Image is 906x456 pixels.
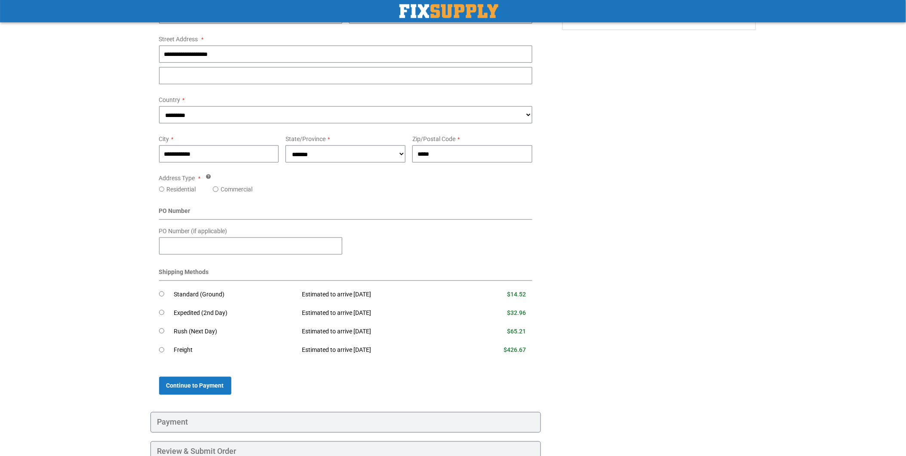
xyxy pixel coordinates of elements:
td: Expedited (2nd Day) [174,304,296,322]
span: Address Type [159,175,195,182]
span: $426.67 [504,347,526,354]
span: $14.52 [507,291,526,298]
img: Fix Industrial Supply [399,4,498,18]
span: $65.21 [507,328,526,335]
td: Estimated to arrive [DATE] [295,341,461,360]
div: PO Number [159,206,533,220]
span: Zip/Postal Code [412,136,455,142]
td: Estimated to arrive [DATE] [295,322,461,341]
button: Continue to Payment [159,377,231,395]
td: Standard (Ground) [174,285,296,304]
span: $32.96 [507,309,526,316]
span: City [159,136,169,142]
div: Payment [150,412,541,433]
div: Shipping Methods [159,268,533,281]
span: Product Details [567,14,620,23]
a: store logo [399,4,498,18]
span: Continue to Payment [166,382,224,389]
td: Rush (Next Day) [174,322,296,341]
label: Residential [166,185,196,194]
td: Estimated to arrive [DATE] [295,304,461,322]
td: Estimated to arrive [DATE] [295,285,461,304]
td: Freight [174,341,296,360]
span: Street Address [159,36,198,43]
span: State/Province [286,136,326,142]
span: PO Number (if applicable) [159,228,227,234]
span: Country [159,96,181,103]
label: Commercial [221,185,252,194]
